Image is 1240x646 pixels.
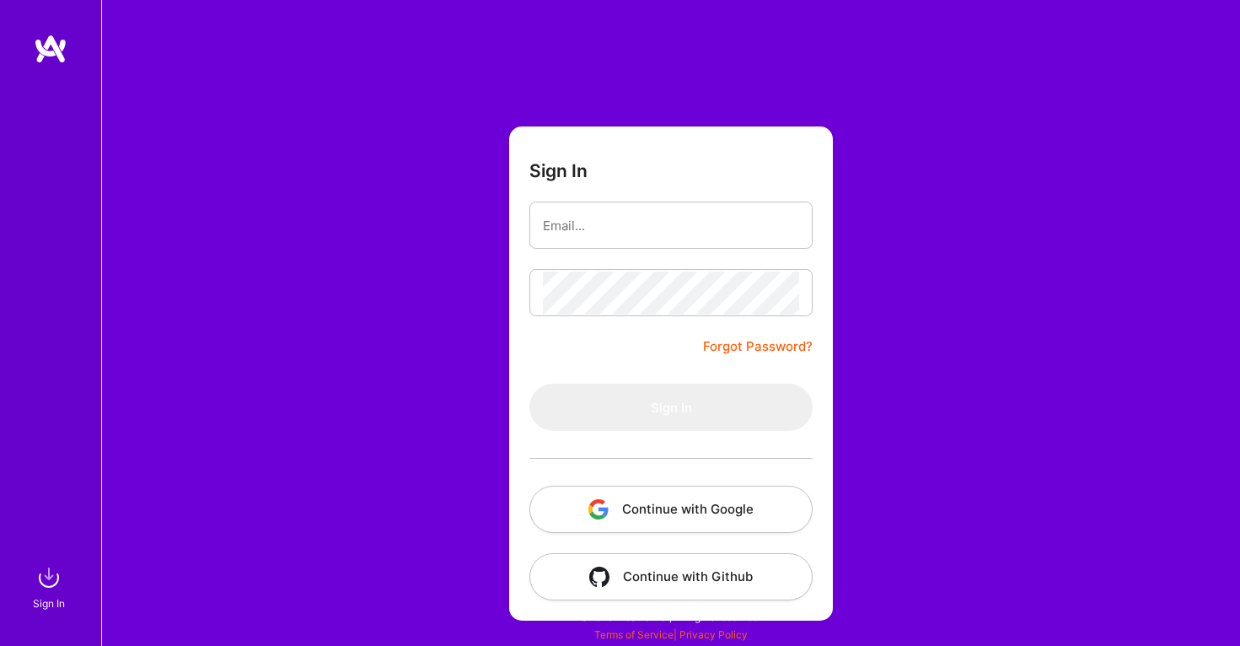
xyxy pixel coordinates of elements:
span: | [594,628,748,641]
button: Continue with Github [529,553,813,600]
img: logo [34,34,67,64]
img: icon [588,499,609,519]
div: Sign In [33,595,65,612]
button: Continue with Google [529,486,813,533]
div: © 2025 ATeams Inc., All rights reserved. [101,595,1240,638]
img: sign in [32,561,66,595]
img: icon [589,567,609,587]
a: Privacy Policy [679,628,748,641]
h3: Sign In [529,160,588,181]
a: Terms of Service [594,628,674,641]
button: Sign In [529,384,813,431]
a: sign inSign In [35,561,66,612]
input: Email... [543,204,799,247]
a: Forgot Password? [703,336,813,357]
